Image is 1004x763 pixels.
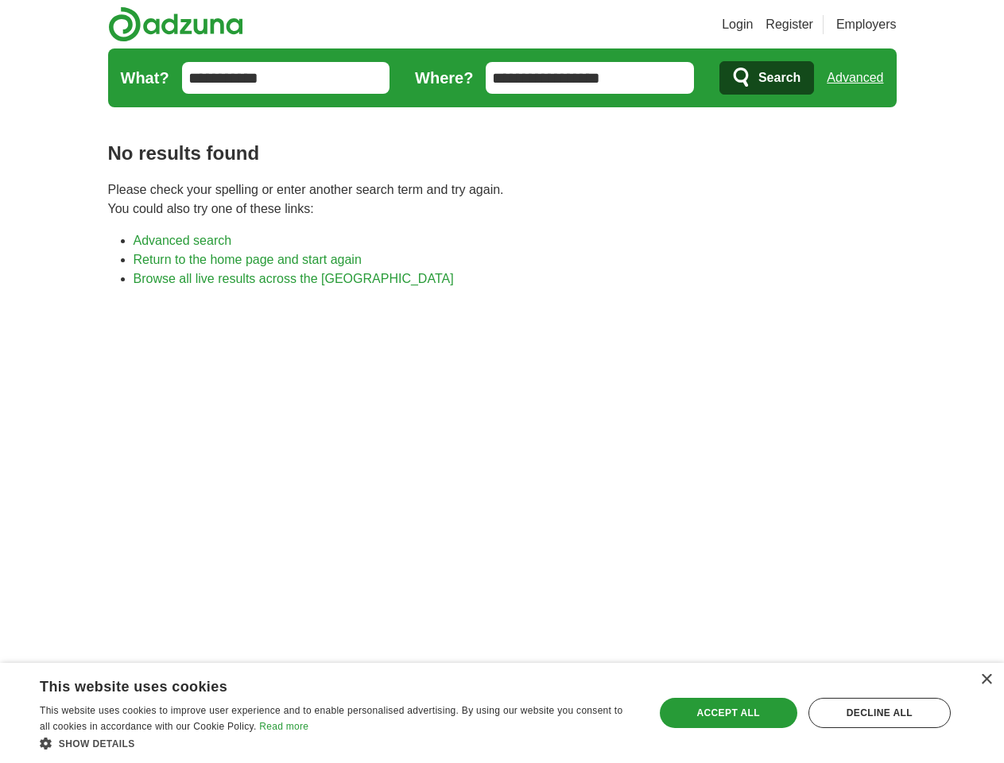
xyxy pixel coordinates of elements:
a: Advanced search [134,234,232,247]
div: Close [980,674,992,686]
a: Advanced [827,62,883,94]
a: Register [766,15,813,34]
div: Show details [40,735,635,751]
a: Employers [836,15,897,34]
h1: No results found [108,139,897,168]
span: This website uses cookies to improve user experience and to enable personalised advertising. By u... [40,705,622,732]
div: Accept all [660,698,797,728]
label: What? [121,66,169,90]
img: Adzuna logo [108,6,243,42]
label: Where? [415,66,473,90]
div: This website uses cookies [40,672,595,696]
a: Return to the home page and start again [134,253,362,266]
span: Show details [59,738,135,749]
button: Search [719,61,814,95]
a: Browse all live results across the [GEOGRAPHIC_DATA] [134,272,454,285]
span: Search [758,62,800,94]
a: Read more, opens a new window [259,721,308,732]
p: Please check your spelling or enter another search term and try again. You could also try one of ... [108,180,897,219]
a: Login [722,15,753,34]
div: Decline all [808,698,951,728]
